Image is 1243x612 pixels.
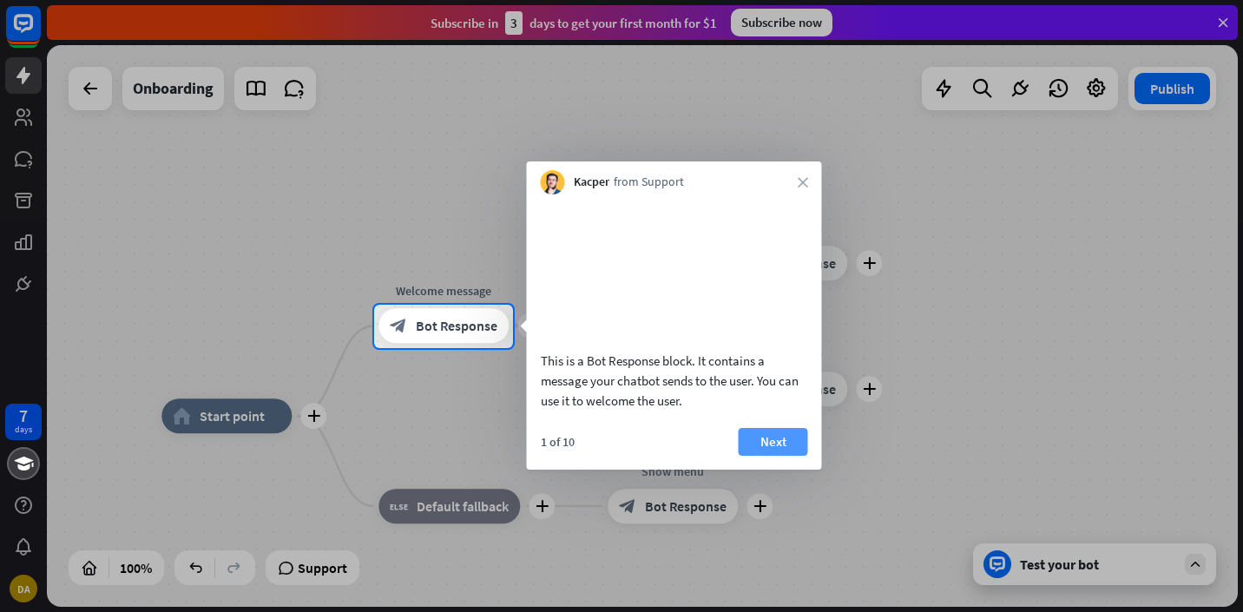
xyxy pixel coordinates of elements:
i: close [798,177,808,188]
span: from Support [614,174,684,191]
span: Bot Response [416,318,497,335]
div: 1 of 10 [541,434,575,450]
div: This is a Bot Response block. It contains a message your chatbot sends to the user. You can use i... [541,351,808,411]
button: Open LiveChat chat widget [14,7,66,59]
span: Kacper [574,174,609,191]
i: block_bot_response [390,318,407,335]
button: Next [739,428,808,456]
